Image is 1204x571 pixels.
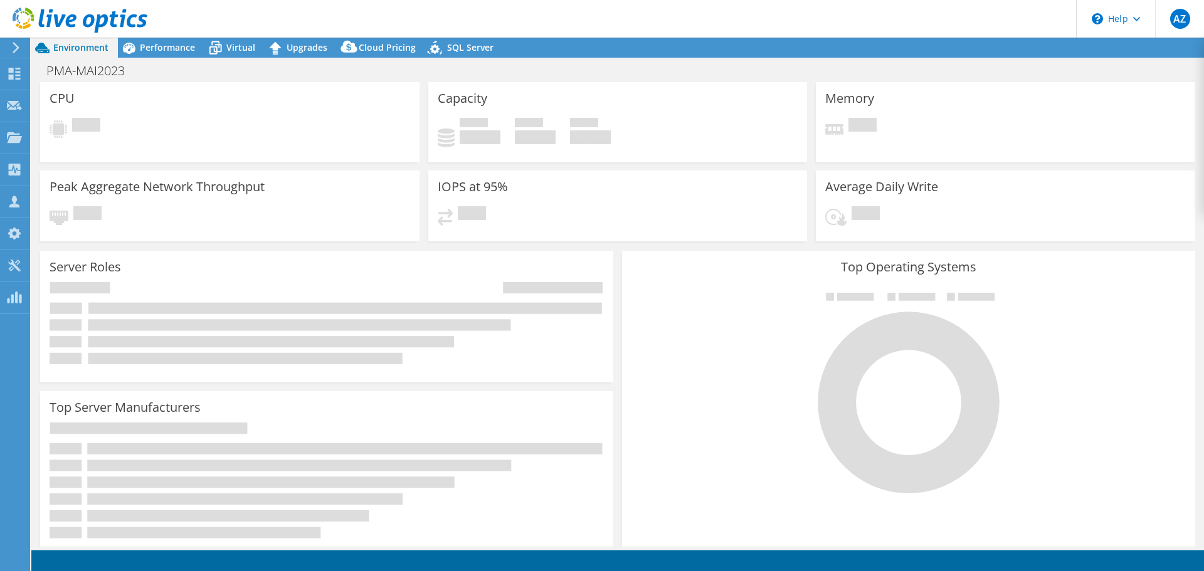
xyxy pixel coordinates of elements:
span: Used [460,118,488,130]
h3: Server Roles [50,260,121,274]
span: Pending [73,206,102,223]
h3: Peak Aggregate Network Throughput [50,180,265,194]
span: AZ [1170,9,1190,29]
h1: PMA-MAI2023 [41,64,144,78]
span: Virtual [226,41,255,53]
h3: Average Daily Write [825,180,938,194]
h3: Memory [825,92,874,105]
h4: 0 GiB [570,130,611,144]
span: Pending [72,118,100,135]
h4: 0 GiB [515,130,556,144]
span: SQL Server [447,41,494,53]
h3: Top Server Manufacturers [50,401,201,414]
h3: Top Operating Systems [631,260,1186,274]
h3: IOPS at 95% [438,180,508,194]
span: Pending [848,118,877,135]
span: Performance [140,41,195,53]
span: Cloud Pricing [359,41,416,53]
h3: Capacity [438,92,487,105]
h3: CPU [50,92,75,105]
span: Environment [53,41,108,53]
span: Pending [458,206,486,223]
span: Total [570,118,598,130]
span: Pending [852,206,880,223]
span: Free [515,118,543,130]
h4: 0 GiB [460,130,500,144]
span: Upgrades [287,41,327,53]
svg: \n [1092,13,1103,24]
